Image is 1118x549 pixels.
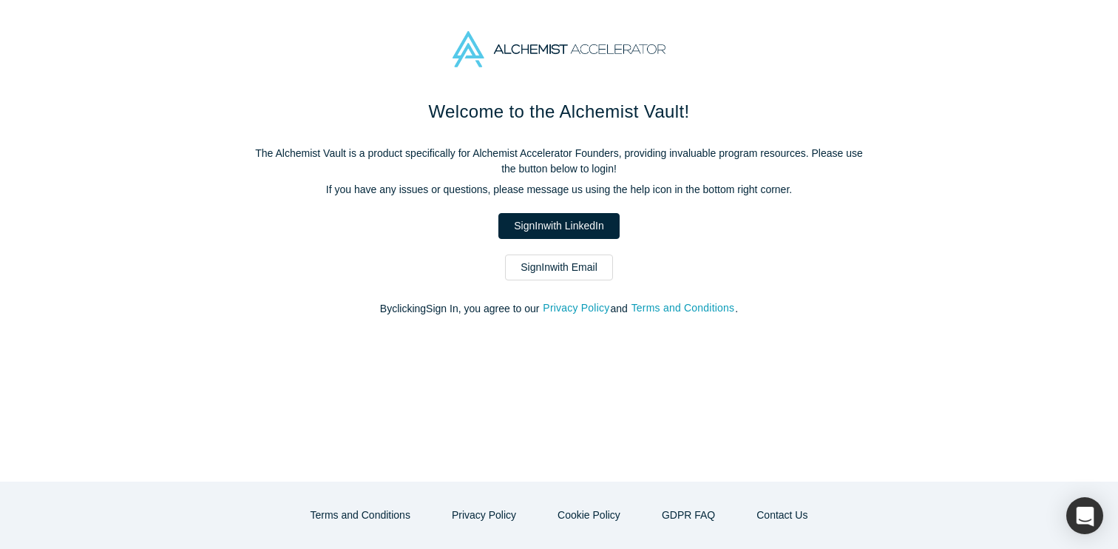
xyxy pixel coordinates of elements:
[646,502,731,528] a: GDPR FAQ
[542,300,610,317] button: Privacy Policy
[248,98,870,125] h1: Welcome to the Alchemist Vault!
[436,502,532,528] button: Privacy Policy
[505,255,613,280] a: SignInwith Email
[631,300,736,317] button: Terms and Conditions
[248,146,870,177] p: The Alchemist Vault is a product specifically for Alchemist Accelerator Founders, providing inval...
[498,213,619,239] a: SignInwith LinkedIn
[248,182,870,198] p: If you have any issues or questions, please message us using the help icon in the bottom right co...
[741,502,823,528] button: Contact Us
[248,301,870,317] p: By clicking Sign In , you agree to our and .
[542,502,636,528] button: Cookie Policy
[295,502,426,528] button: Terms and Conditions
[453,31,665,67] img: Alchemist Accelerator Logo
